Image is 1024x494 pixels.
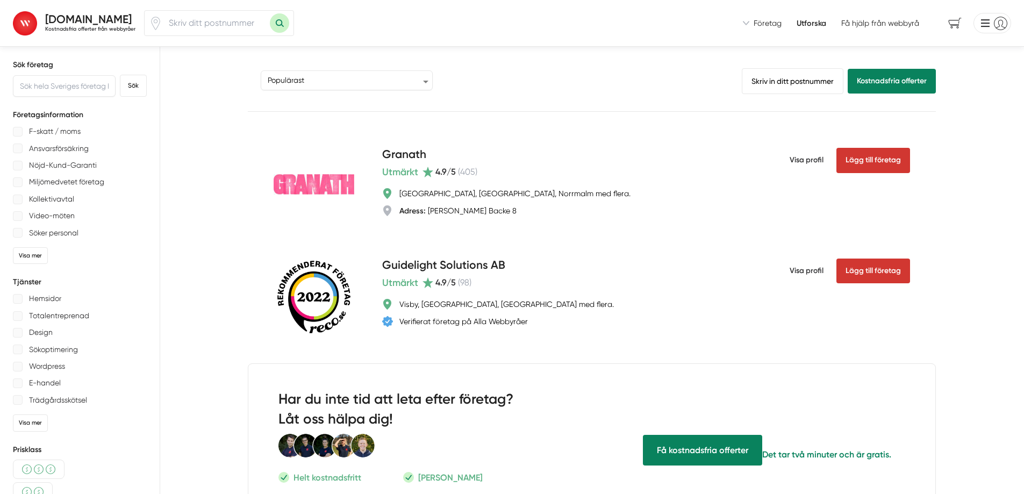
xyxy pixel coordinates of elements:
h5: Företagsinformation [13,110,147,120]
span: 4.9 /5 [435,167,456,177]
p: Det tar två minuter och är gratis. [762,448,891,461]
span: Få hjälp från webbyrå [841,18,919,28]
div: Verifierat företag på Alla Webbyråer [399,316,528,327]
div: Visby, [GEOGRAPHIC_DATA], [GEOGRAPHIC_DATA] med flera. [399,299,614,310]
a: Skriv in ditt postnummer [742,68,843,94]
p: Hemsidor [29,292,61,305]
h5: Tjänster [13,277,147,288]
p: Design [29,326,53,339]
p: Kollektivavtal [29,192,74,206]
div: Visa mer [13,414,48,431]
h2: Kostnadsfria offerter från webbyråer [45,25,135,32]
p: Helt kostnadsfritt [293,471,361,484]
span: Klicka för att använda din position. [149,17,162,30]
img: Smartproduktion Personal [278,433,375,458]
p: Ansvarsförsäkring [29,142,89,155]
h2: Har du inte tid att leta efter företag? Låt oss hälpa dig! [278,390,555,433]
input: Skriv ditt postnummer [162,11,270,35]
span: navigation-cart [941,14,969,33]
h5: Sök företag [13,60,147,70]
div: [GEOGRAPHIC_DATA], [GEOGRAPHIC_DATA], Norrmalm med flera. [399,188,631,199]
svg: Pin / Karta [149,17,162,30]
div: Visa mer [13,247,48,264]
h4: Granath [382,146,426,164]
p: Wordpress [29,360,65,373]
p: Nöjd-Kund-Garanti [29,159,97,172]
span: Utmärkt [382,164,418,180]
strong: [DOMAIN_NAME] [45,12,132,26]
p: Sökoptimering [29,343,78,356]
h5: Prisklass [13,445,147,455]
div: Medel [13,460,65,479]
a: Kostnadsfria offerter [848,69,936,94]
span: Utmärkt [382,275,418,290]
button: Sök [120,75,147,97]
img: Guidelight Solutions AB [274,257,354,338]
p: Trädgårdsskötsel [29,393,87,407]
img: Granath [274,174,354,195]
span: ( 405 ) [458,167,477,177]
p: Söker personal [29,226,78,240]
strong: Adress: [399,206,426,216]
div: [PERSON_NAME] Backe 8 [399,205,517,216]
a: Alla Webbyråer [DOMAIN_NAME] Kostnadsfria offerter från webbyråer [13,9,135,38]
: Lägg till företag [836,259,910,283]
p: F-skatt / moms [29,125,81,138]
span: Visa profil [790,146,824,174]
button: Sök med postnummer [270,13,289,33]
p: Miljömedvetet företag [29,175,104,189]
p: Totalentreprenad [29,309,89,323]
span: Företag [754,18,782,28]
p: [PERSON_NAME] [418,471,483,484]
img: Alla Webbyråer [13,11,37,35]
h4: Guidelight Solutions AB [382,257,505,275]
p: Video-möten [29,209,75,223]
: Lägg till företag [836,148,910,173]
p: E-handel [29,376,61,390]
span: 4.9 /5 [435,277,456,288]
span: Få hjälp [643,435,762,466]
input: Sök hela Sveriges företag här... [13,75,116,97]
span: ( 98 ) [458,277,471,288]
span: Visa profil [790,257,824,285]
a: Utforska [797,18,826,28]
